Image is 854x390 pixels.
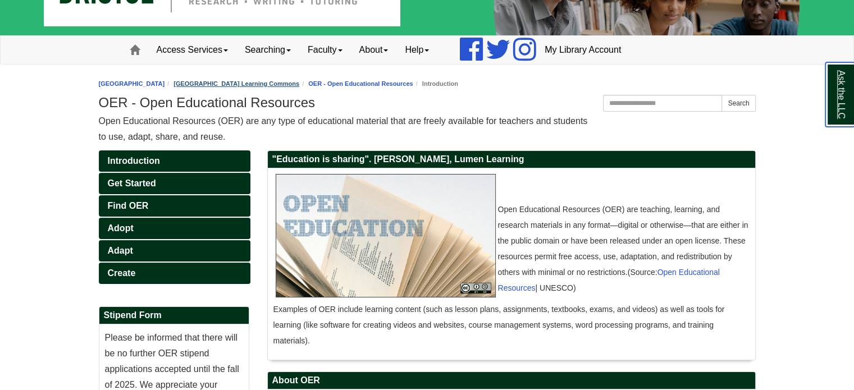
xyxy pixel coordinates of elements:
[396,36,437,64] a: Help
[308,80,413,87] a: OER - Open Educational Resources
[108,268,136,278] span: Create
[99,240,250,261] a: Adapt
[236,36,299,64] a: Searching
[268,372,755,389] h2: About OER
[99,80,165,87] a: [GEOGRAPHIC_DATA]
[99,173,250,194] a: Get Started
[99,218,250,239] a: Adopt
[498,268,720,292] a: Open Educational Resources
[498,205,748,277] span: Open Educational Resources (OER) are teaching, learning, and research materials in any format—dig...
[148,36,236,64] a: Access Services
[536,36,629,64] a: My Library Account
[99,116,588,141] span: Open Educational Resources (OER) are any type of educational material that are freely available f...
[99,79,756,89] nav: breadcrumb
[351,36,397,64] a: About
[99,95,756,111] h1: OER - Open Educational Resources
[108,246,133,255] span: Adapt
[721,95,755,112] button: Search
[413,79,458,89] li: Introduction
[299,36,351,64] a: Faculty
[498,268,720,292] span: (Source: | UNESCO)
[273,305,725,345] span: Examples of OER include learning content (such as lesson plans, assignments, textbooks, exams, an...
[108,223,134,233] span: Adopt
[108,201,149,210] span: Find OER
[173,80,299,87] a: [GEOGRAPHIC_DATA] Learning Commons
[99,150,250,172] a: Introduction
[99,263,250,284] a: Create
[99,195,250,217] a: Find OER
[108,178,156,188] span: Get Started
[108,156,160,166] span: Introduction
[99,307,249,324] h2: Stipend Form
[268,151,755,168] h2: "Education is sharing". [PERSON_NAME], Lumen Learning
